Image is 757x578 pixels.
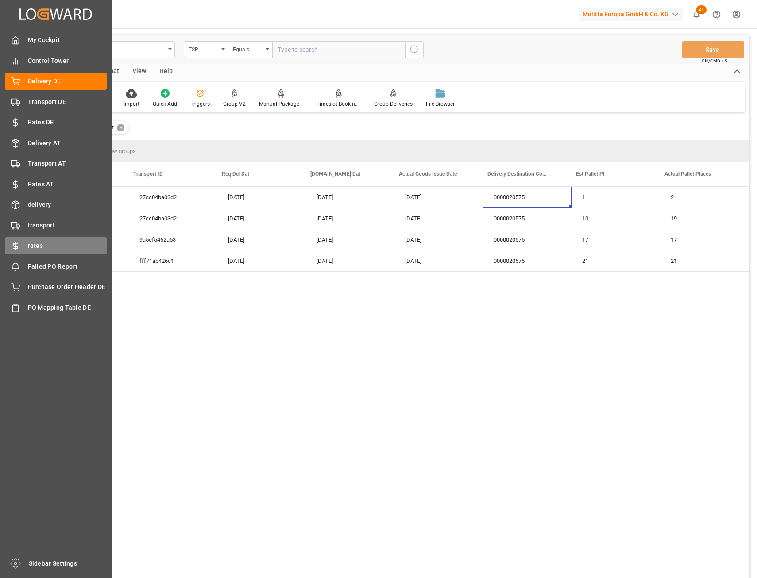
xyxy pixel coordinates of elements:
span: My Cockpit [28,35,107,45]
button: Melitta Europa GmbH & Co. KG [579,6,687,23]
div: [DATE] [394,250,483,271]
div: 0000020575 [483,250,572,271]
span: Transport DE [28,97,107,107]
a: My Cockpit [5,31,107,49]
a: transport [5,216,107,234]
div: 21 [660,250,749,271]
span: Actual Pallet Places [664,171,711,177]
div: [DATE] [217,208,306,229]
span: Control Tower [28,56,107,66]
div: 1 [572,187,660,208]
div: 10 [572,208,660,229]
a: Transport AT [5,155,107,172]
a: Delivery AT [5,134,107,151]
div: 21 [572,250,660,271]
a: delivery [5,196,107,213]
div: Melitta Europa GmbH & Co. KG [579,8,683,21]
div: Manual Package TypeDetermination [259,100,303,108]
a: PO Mapping Table DE [5,299,107,316]
span: Purchase Order Header DE [28,282,107,292]
div: Group V2 [223,100,246,108]
span: Delivery AT [28,139,107,148]
div: Press SPACE to select this row. [40,250,749,272]
div: 2 [660,187,749,208]
div: [DATE] [217,229,306,250]
div: Press SPACE to select this row. [40,229,749,250]
button: open menu [184,41,228,58]
span: Delivery DE [28,77,107,86]
span: Delivery Destination Code [487,171,547,177]
a: Failed PO Report [5,258,107,275]
div: ✕ [117,124,124,131]
div: [DATE] [217,187,306,208]
div: Equals [233,43,263,54]
div: [DATE] [394,187,483,208]
div: fff71ab426c1 [129,250,217,271]
div: [DATE] [217,250,306,271]
button: open menu [228,41,272,58]
div: Help [153,64,179,79]
span: Transport ID [133,171,163,177]
span: delivery [28,200,107,209]
div: Press SPACE to select this row. [40,187,749,208]
div: Import [124,100,139,108]
a: Control Tower [5,52,107,69]
div: 17 [660,229,749,250]
div: Press SPACE to select this row. [40,208,749,229]
div: [DATE] [306,187,394,208]
a: Rates AT [5,175,107,193]
div: Timeslot Booking Report [317,100,361,108]
div: [DATE] [306,208,394,229]
span: rates [28,241,107,250]
button: Save [682,41,744,58]
div: Triggers [190,100,210,108]
span: Failed PO Report [28,262,107,271]
div: 0000020575 [483,187,572,208]
span: transport [28,221,107,230]
span: 21 [696,5,707,14]
span: Actual Goods Issue Date [399,171,457,177]
span: PO Mapping Table DE [28,303,107,312]
div: 27cc04ba03d2 [129,187,217,208]
a: Delivery DE [5,73,107,90]
span: Ctrl/CMD + S [702,58,727,64]
a: rates [5,237,107,254]
button: show 21 new notifications [687,4,707,24]
div: 27cc04ba03d2 [129,208,217,229]
span: Rates DE [28,118,107,127]
span: Est Pallet Pl [576,171,604,177]
a: Transport DE [5,93,107,110]
input: Type to search [272,41,405,58]
div: 9a5ef5462a53 [129,229,217,250]
div: 17 [572,229,660,250]
div: View [126,64,153,79]
div: Quick Add [153,100,177,108]
button: search button [405,41,424,58]
span: Rates AT [28,180,107,189]
div: [DATE] [394,229,483,250]
div: [DATE] [394,208,483,229]
span: Req Del Dat [222,171,249,177]
button: Help Center [707,4,726,24]
div: File Browser [426,100,455,108]
div: Group Deliveries [374,100,413,108]
div: 0000020575 [483,208,572,229]
a: Rates DE [5,114,107,131]
a: Purchase Order Header DE [5,278,107,296]
div: 0000020575 [483,229,572,250]
span: Transport AT [28,159,107,168]
span: Sidebar Settings [29,559,108,568]
span: [DOMAIN_NAME] Dat [310,171,360,177]
div: [DATE] [306,250,394,271]
div: 19 [660,208,749,229]
div: [DATE] [306,229,394,250]
div: TSP [189,43,219,54]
